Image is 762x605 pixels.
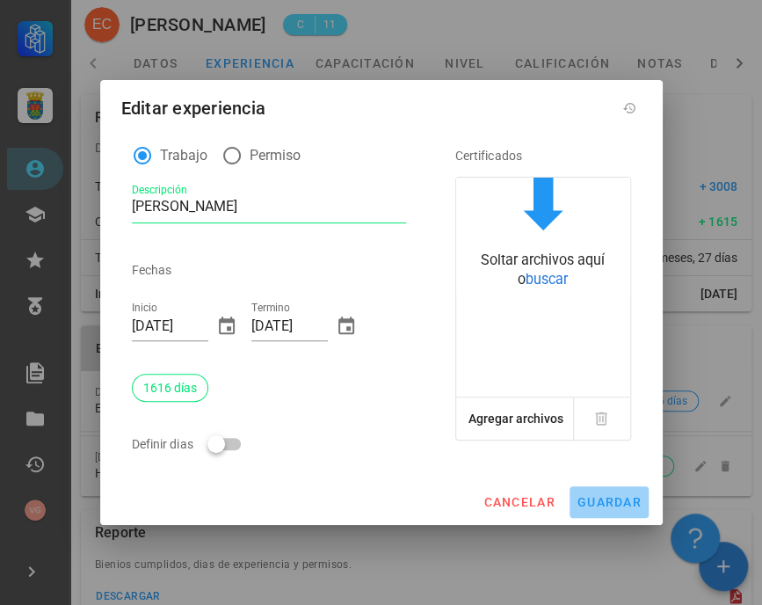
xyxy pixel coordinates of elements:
button: Agregar archivos [464,397,568,440]
label: Descripción [132,184,186,197]
div: Editar experiencia [121,94,266,122]
span: buscar [526,271,568,288]
button: Soltar archivos aquí obuscar [456,178,630,295]
button: guardar [570,486,649,518]
label: Inicio [132,302,157,315]
span: 1616 días [143,375,198,401]
div: Soltar archivos aquí o [456,251,630,290]
label: Permiso [250,147,301,164]
div: Definir dias [132,423,262,465]
div: Fechas [132,249,406,291]
button: cancelar [475,486,562,518]
span: guardar [577,495,642,509]
div: Certificados [455,135,631,177]
label: Trabajo [160,147,207,164]
label: Termino [251,302,290,315]
span: cancelar [483,495,555,509]
button: Agregar archivos [456,397,574,440]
